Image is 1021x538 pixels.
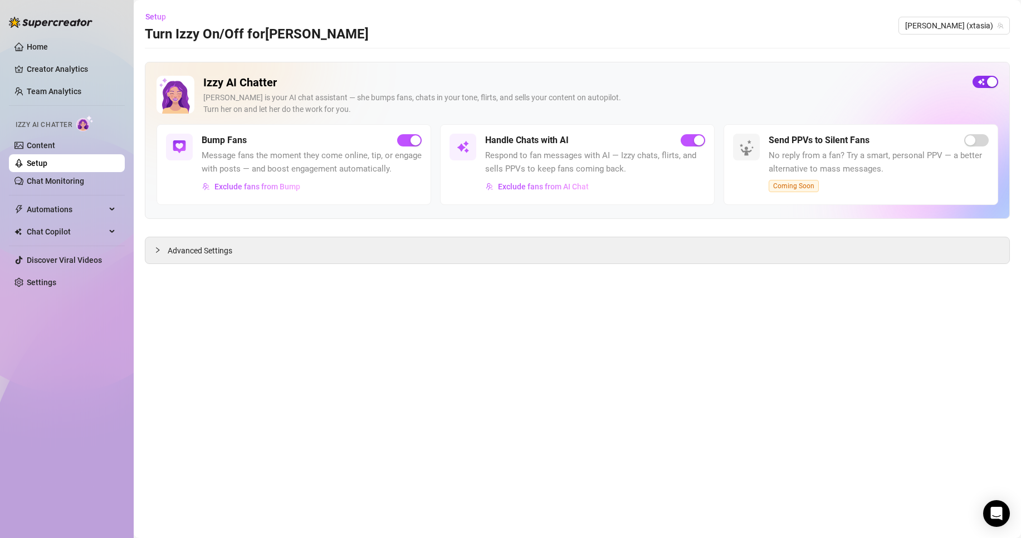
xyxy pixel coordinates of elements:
div: Open Intercom Messenger [983,500,1010,527]
img: svg%3e [202,183,210,190]
button: Exclude fans from AI Chat [485,178,589,195]
h3: Turn Izzy On/Off for [PERSON_NAME] [145,26,369,43]
span: team [997,22,1004,29]
h5: Handle Chats with AI [485,134,569,147]
button: Exclude fans from Bump [202,178,301,195]
span: Message fans the moment they come online, tip, or engage with posts — and boost engagement automa... [202,149,422,175]
a: Setup [27,159,47,168]
img: Izzy AI Chatter [157,76,194,114]
img: svg%3e [173,140,186,154]
button: Setup [145,8,175,26]
a: Home [27,42,48,51]
h5: Bump Fans [202,134,247,147]
h5: Send PPVs to Silent Fans [769,134,869,147]
img: AI Chatter [76,115,94,131]
span: Advanced Settings [168,244,232,257]
span: Exclude fans from AI Chat [498,182,589,191]
a: Discover Viral Videos [27,256,102,265]
a: Chat Monitoring [27,177,84,185]
span: Coming Soon [769,180,819,192]
span: collapsed [154,247,161,253]
div: [PERSON_NAME] is your AI chat assistant — she bumps fans, chats in your tone, flirts, and sells y... [203,92,964,115]
span: Izzy AI Chatter [16,120,72,130]
img: svg%3e [486,183,494,190]
a: Settings [27,278,56,287]
img: Chat Copilot [14,228,22,236]
span: thunderbolt [14,205,23,214]
a: Creator Analytics [27,60,116,78]
span: Exclude fans from Bump [214,182,300,191]
span: No reply from a fan? Try a smart, personal PPV — a better alternative to mass messages. [769,149,989,175]
a: Content [27,141,55,150]
span: Respond to fan messages with AI — Izzy chats, flirts, and sells PPVs to keep fans coming back. [485,149,705,175]
img: logo-BBDzfeDw.svg [9,17,92,28]
img: silent-fans-ppv-o-N6Mmdf.svg [739,140,757,158]
span: Setup [145,12,166,21]
img: svg%3e [456,140,470,154]
a: Team Analytics [27,87,81,96]
span: Automations [27,200,106,218]
span: Chat Copilot [27,223,106,241]
h2: Izzy AI Chatter [203,76,964,90]
span: Anastasia (xtasia) [905,17,1003,34]
div: collapsed [154,244,168,256]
